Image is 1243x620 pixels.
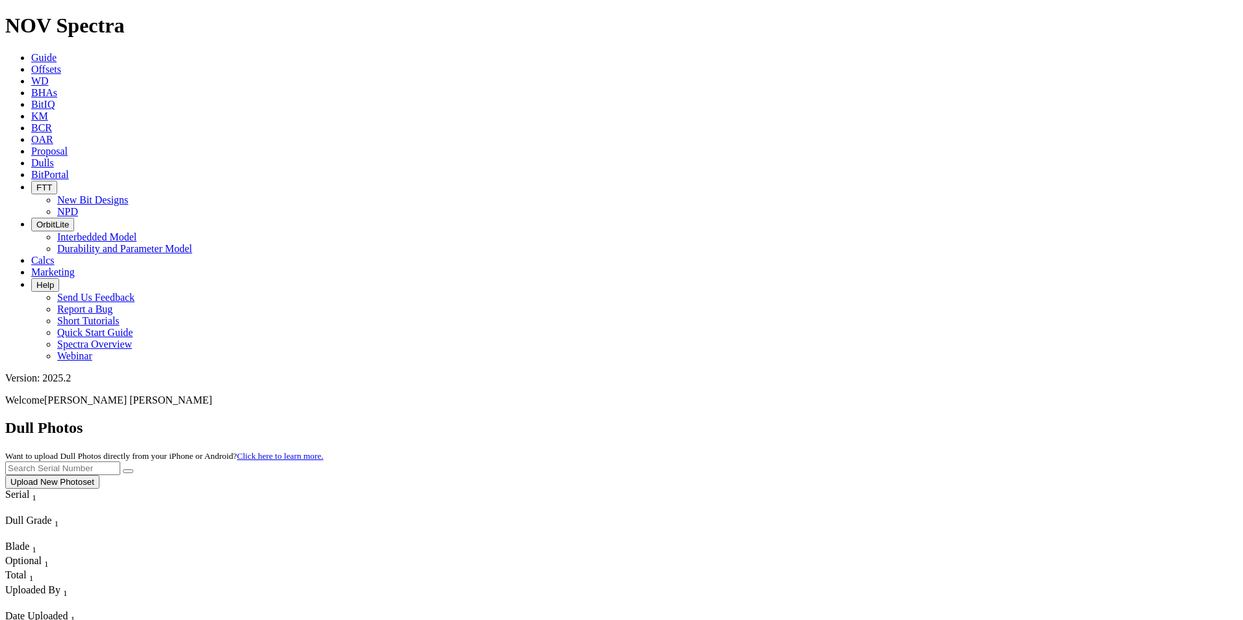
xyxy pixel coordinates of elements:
h2: Dull Photos [5,419,1238,437]
a: Calcs [31,255,55,266]
sub: 1 [55,519,59,528]
h1: NOV Spectra [5,14,1238,38]
div: Dull Grade Sort None [5,515,96,529]
span: Sort None [32,489,36,500]
div: Serial Sort None [5,489,60,503]
sub: 1 [32,493,36,502]
span: Sort None [63,584,68,595]
button: FTT [31,181,57,194]
sub: 1 [32,545,36,554]
a: OAR [31,134,53,145]
a: Spectra Overview [57,339,132,350]
span: Total [5,569,27,580]
div: Sort None [5,584,127,610]
div: Sort None [5,541,51,555]
a: Guide [31,52,57,63]
a: New Bit Designs [57,194,128,205]
div: Sort None [5,515,96,541]
a: Durability and Parameter Model [57,243,192,254]
sub: 1 [29,574,34,584]
a: BitIQ [31,99,55,110]
a: Dulls [31,157,54,168]
a: NPD [57,206,78,217]
button: OrbitLite [31,218,74,231]
button: Upload New Photoset [5,475,99,489]
div: Optional Sort None [5,555,51,569]
a: Marketing [31,266,75,278]
div: Column Menu [5,503,60,515]
a: BitPortal [31,169,69,180]
span: Sort None [32,541,36,552]
div: Sort None [5,555,51,569]
a: Short Tutorials [57,315,120,326]
span: Sort None [55,515,59,526]
div: Column Menu [5,529,96,541]
sub: 1 [44,559,49,569]
span: Dull Grade [5,515,52,526]
span: Blade [5,541,29,552]
a: KM [31,110,48,122]
sub: 1 [63,588,68,598]
span: [PERSON_NAME] [PERSON_NAME] [44,394,212,406]
a: Report a Bug [57,304,112,315]
span: Optional [5,555,42,566]
p: Welcome [5,394,1238,406]
div: Sort None [5,489,60,515]
a: Offsets [31,64,61,75]
a: Interbedded Model [57,231,137,242]
span: FTT [36,183,52,192]
div: Version: 2025.2 [5,372,1238,384]
a: Send Us Feedback [57,292,135,303]
div: Uploaded By Sort None [5,584,127,599]
div: Sort None [5,569,51,584]
span: Uploaded By [5,584,60,595]
input: Search Serial Number [5,461,120,475]
a: Quick Start Guide [57,327,133,338]
a: WD [31,75,49,86]
span: Sort None [44,555,49,566]
a: Webinar [57,350,92,361]
span: Help [36,280,54,290]
span: Serial [5,489,29,500]
span: Sort None [29,569,34,580]
a: Click here to learn more. [237,451,324,461]
div: Blade Sort None [5,541,51,555]
a: BHAs [31,87,57,98]
span: OrbitLite [36,220,69,229]
a: BCR [31,122,52,133]
a: Proposal [31,146,68,157]
div: Total Sort None [5,569,51,584]
button: Help [31,278,59,292]
small: Want to upload Dull Photos directly from your iPhone or Android? [5,451,323,461]
div: Column Menu [5,599,127,610]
